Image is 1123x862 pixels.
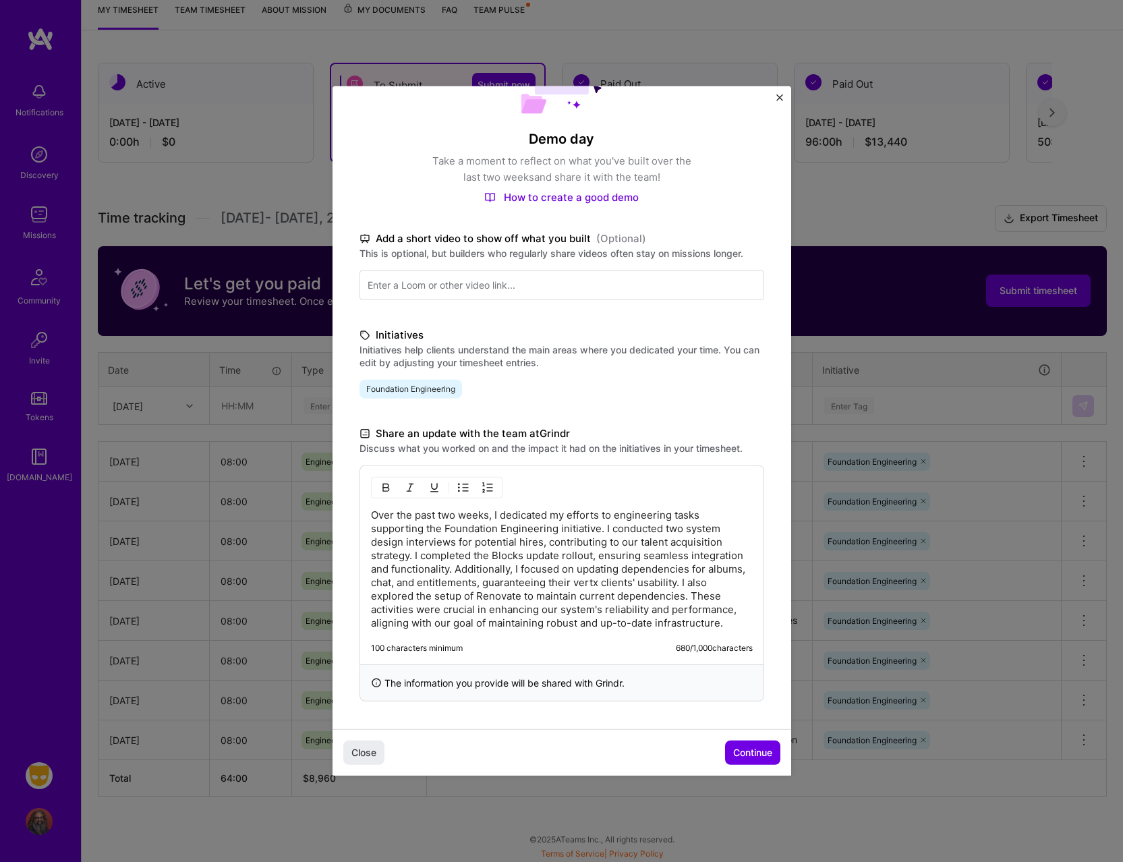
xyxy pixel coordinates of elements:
label: Add a short video to show off what you built [359,231,764,247]
label: Initiatives [359,327,764,343]
img: How to create a good demo [484,192,496,202]
img: UL [458,482,469,493]
div: 680 / 1,000 characters [676,643,753,654]
button: Close [776,94,783,109]
div: The information you provide will be shared with Grindr . [359,664,764,701]
button: Continue [725,741,780,765]
i: icon TvBlack [359,231,370,247]
label: Discuss what you worked on and the impact it had on the initiatives in your timesheet. [359,442,764,455]
img: Demo day [521,32,603,114]
img: Italic [405,482,415,493]
img: Underline [429,482,440,493]
img: Divider [449,480,449,496]
a: How to create a good demo [484,191,639,204]
img: OL [482,482,493,493]
label: Initiatives help clients understand the main areas where you dedicated your time. You can edit by... [359,343,764,369]
span: Foundation Engineering [359,380,462,399]
p: Take a moment to reflect on what you've built over the last two weeks and share it with the team! [427,153,697,185]
span: Close [351,746,376,759]
h4: Demo day [359,130,764,148]
div: 100 characters minimum [371,643,463,654]
i: icon InfoBlack [371,676,382,690]
i: icon DocumentBlack [359,426,370,442]
span: Continue [733,746,772,759]
label: This is optional, but builders who regularly share videos often stay on missions longer. [359,247,764,260]
button: Close [343,741,384,765]
label: Share an update with the team at Grindr [359,426,764,442]
i: icon TagBlack [359,328,370,343]
img: Bold [380,482,391,493]
span: (Optional) [596,231,646,247]
input: Enter a Loom or other video link... [359,270,764,300]
p: Over the past two weeks, I dedicated my efforts to engineering tasks supporting the Foundation En... [371,509,753,630]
